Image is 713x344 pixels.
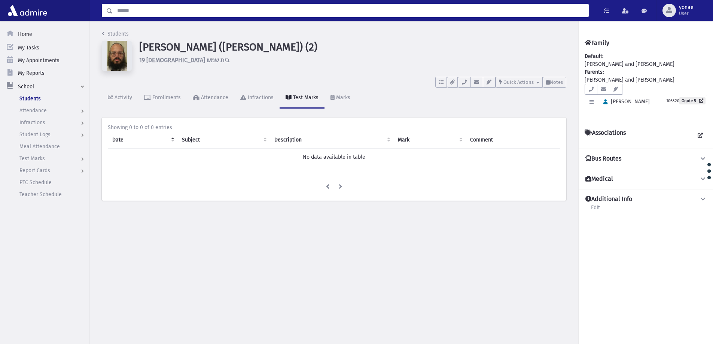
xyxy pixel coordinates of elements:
h4: Additional Info [585,195,632,203]
img: AdmirePro [6,3,49,18]
button: Additional Info [585,195,707,203]
img: 4ywtv8= [102,41,132,71]
nav: breadcrumb [102,30,129,41]
span: My Reports [18,70,45,76]
div: [PERSON_NAME] and [PERSON_NAME] [PERSON_NAME] and [PERSON_NAME] [585,52,707,117]
td: No data available in table [108,149,560,166]
div: Showing 0 to 0 of 0 entries [108,124,560,131]
div: Marks [335,94,350,101]
h4: Family [585,39,609,46]
div: Test Marks [292,94,319,101]
span: Meal Attendance [19,143,60,150]
div: Infractions [246,94,274,101]
a: Infractions [234,88,280,109]
span: Infractions [19,119,45,126]
th: Mark : activate to sort column ascending [393,131,466,149]
span: Quick Actions [503,79,534,85]
h4: Bus Routes [585,155,621,163]
th: Comment [466,131,560,149]
a: Edit [591,203,600,217]
span: Report Cards [19,167,50,174]
h6: 19 [DEMOGRAPHIC_DATA] בית שמש [139,57,566,64]
h4: Associations [585,129,626,143]
span: Home [18,31,32,37]
button: Bus Routes [585,155,707,163]
b: Parents: [585,69,604,75]
a: Students [102,31,129,37]
button: Notes [543,77,566,88]
span: My Tasks [18,45,39,51]
div: Enrollments [151,94,181,101]
button: Quick Actions [496,77,543,88]
span: Notes [550,79,563,85]
span: yonae [679,4,694,10]
a: View all Associations [694,129,707,143]
th: Description: activate to sort column ascending [270,131,394,149]
div: Attendance [199,94,228,101]
a: Marks [324,88,356,109]
button: Medical [585,175,707,183]
a: Grade 5 [679,97,706,104]
span: Attendance [19,107,47,114]
span: Teacher Schedule [19,191,62,198]
span: [PERSON_NAME] [600,98,650,105]
input: Search [113,4,588,17]
th: Date: activate to sort column descending [108,131,177,149]
span: Students [19,95,41,102]
div: Activity [113,94,132,101]
a: Test Marks [280,88,324,109]
span: Student Logs [19,131,51,138]
small: 106320 [666,98,679,103]
th: Subject: activate to sort column ascending [177,131,270,149]
a: Enrollments [138,88,187,109]
span: User [679,10,694,16]
b: Default: [585,53,603,60]
span: Test Marks [19,155,45,162]
span: School [18,83,34,90]
a: Activity [102,88,138,109]
h4: Medical [585,175,613,183]
a: Attendance [187,88,234,109]
h1: [PERSON_NAME] ([PERSON_NAME]) (2) [139,41,566,54]
span: PTC Schedule [19,179,52,186]
span: My Appointments [18,57,60,64]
